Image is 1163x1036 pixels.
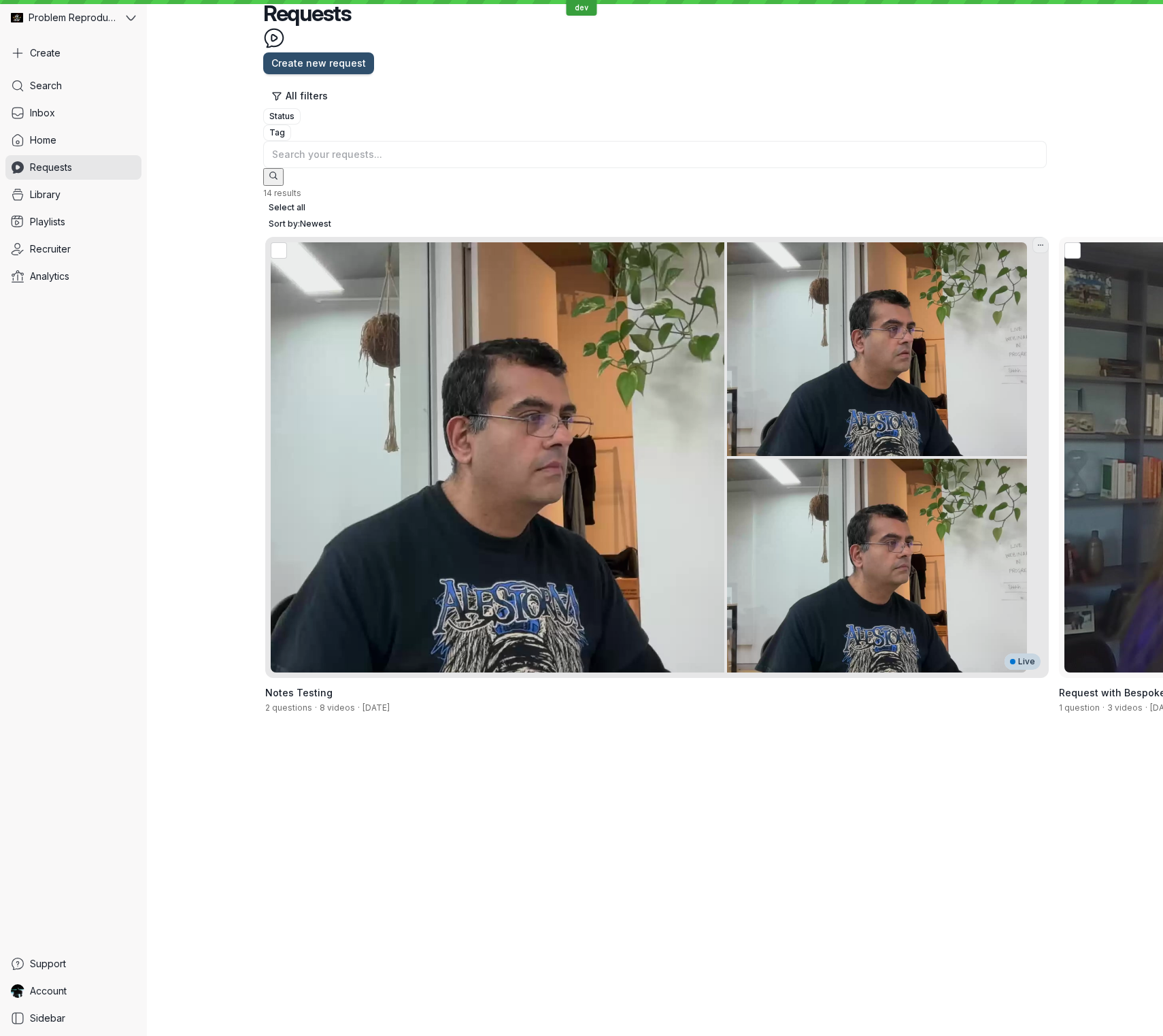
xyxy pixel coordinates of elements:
[30,46,61,60] span: Create
[263,168,284,186] button: Search
[30,242,71,256] span: Recruiter
[30,984,67,998] span: Account
[5,210,141,234] a: Playlists
[312,702,320,713] span: ·
[5,182,141,207] a: Library
[263,141,1047,168] input: Search your requests...
[30,133,56,147] span: Home
[5,979,141,1003] a: Shez Katrak avatarAccount
[269,110,294,123] span: Status
[263,125,291,141] button: Tag
[263,188,301,198] span: 14 results
[320,702,355,713] span: 8 videos
[5,74,141,98] a: Search
[5,5,141,30] button: Problem Reproductions avatarProblem Reproductions
[1143,702,1150,713] span: ·
[5,264,141,289] a: Analytics
[265,687,333,698] span: Notes Testing
[30,106,55,120] span: Inbox
[5,128,141,152] a: Home
[269,217,331,231] span: Sort by: Newest
[1059,702,1100,713] span: 1 question
[1107,702,1143,713] span: 3 videos
[265,702,312,713] span: 2 questions
[11,12,23,24] img: Problem Reproductions avatar
[29,11,116,25] span: Problem Reproductions
[263,216,337,232] button: Sort by:Newest
[30,270,69,283] span: Analytics
[1100,702,1107,713] span: ·
[5,952,141,976] a: Support
[30,188,61,201] span: Library
[5,1006,141,1031] a: Sidebar
[355,702,363,713] span: ·
[263,199,311,216] button: Select all
[5,237,141,261] a: Recruiter
[263,85,336,107] button: All filters
[5,5,123,30] div: Problem Reproductions
[30,215,65,229] span: Playlists
[286,89,328,103] span: All filters
[30,79,62,93] span: Search
[30,1011,65,1025] span: Sidebar
[5,101,141,125] a: Inbox
[269,126,285,140] span: Tag
[30,957,66,971] span: Support
[30,161,72,174] span: Requests
[263,52,374,74] button: Create new request
[5,41,141,65] button: Create
[269,201,305,214] span: Select all
[263,108,301,125] button: Status
[271,56,366,70] span: Create new request
[363,702,390,713] span: Created by Dev Problem Reproduction
[11,984,24,998] img: Shez Katrak avatar
[5,155,141,180] a: Requests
